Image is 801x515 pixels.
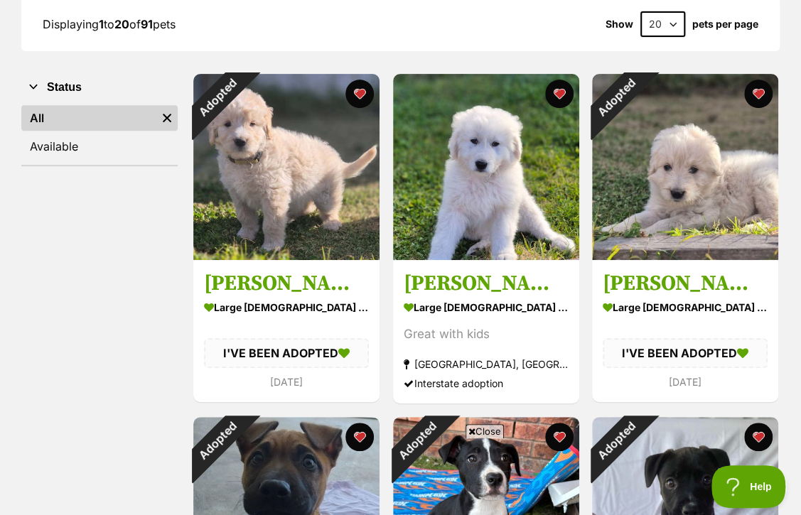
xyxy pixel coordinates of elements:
button: favourite [345,423,374,451]
iframe: Advertisement [142,444,660,508]
strong: 1 [99,17,104,31]
a: Adopted [193,249,380,263]
div: Great with kids [404,325,569,344]
span: Close [466,424,504,438]
a: Adopted [592,249,778,263]
h3: [PERSON_NAME] [204,270,369,297]
h3: [PERSON_NAME] [603,270,768,297]
button: favourite [544,80,573,108]
div: Adopted [175,55,259,140]
div: I'VE BEEN ADOPTED [204,338,369,368]
iframe: Help Scout Beacon - Open [711,465,787,508]
a: [PERSON_NAME] large [DEMOGRAPHIC_DATA] Dog I'VE BEEN ADOPTED [DATE] favourite [193,259,380,402]
div: I'VE BEEN ADOPTED [603,338,768,368]
button: Status [21,78,178,97]
button: favourite [345,80,374,108]
div: [DATE] [603,373,768,392]
a: [PERSON_NAME] large [DEMOGRAPHIC_DATA] Dog I'VE BEEN ADOPTED [DATE] favourite [592,259,778,402]
a: Available [21,134,178,159]
a: Remove filter [156,105,178,131]
span: Show [606,18,633,30]
label: pets per page [692,18,758,30]
button: favourite [544,423,573,451]
div: large [DEMOGRAPHIC_DATA] Dog [603,297,768,318]
img: Clarissa [393,74,579,260]
h3: [PERSON_NAME] [404,270,569,297]
button: favourite [744,423,773,451]
div: [GEOGRAPHIC_DATA], [GEOGRAPHIC_DATA] [404,354,569,374]
a: [PERSON_NAME] large [DEMOGRAPHIC_DATA] Dog Great with kids [GEOGRAPHIC_DATA], [GEOGRAPHIC_DATA] I... [393,259,579,403]
img: Abby Cadabby [592,74,778,260]
div: Interstate adoption [404,374,569,393]
div: Adopted [574,55,658,140]
button: favourite [744,80,773,108]
strong: 91 [141,17,153,31]
a: All [21,105,156,131]
img: Ernie [193,74,380,260]
div: [DATE] [204,373,369,392]
div: large [DEMOGRAPHIC_DATA] Dog [404,297,569,318]
strong: 20 [114,17,129,31]
div: large [DEMOGRAPHIC_DATA] Dog [204,297,369,318]
div: Status [21,102,178,165]
span: Displaying to of pets [43,17,176,31]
